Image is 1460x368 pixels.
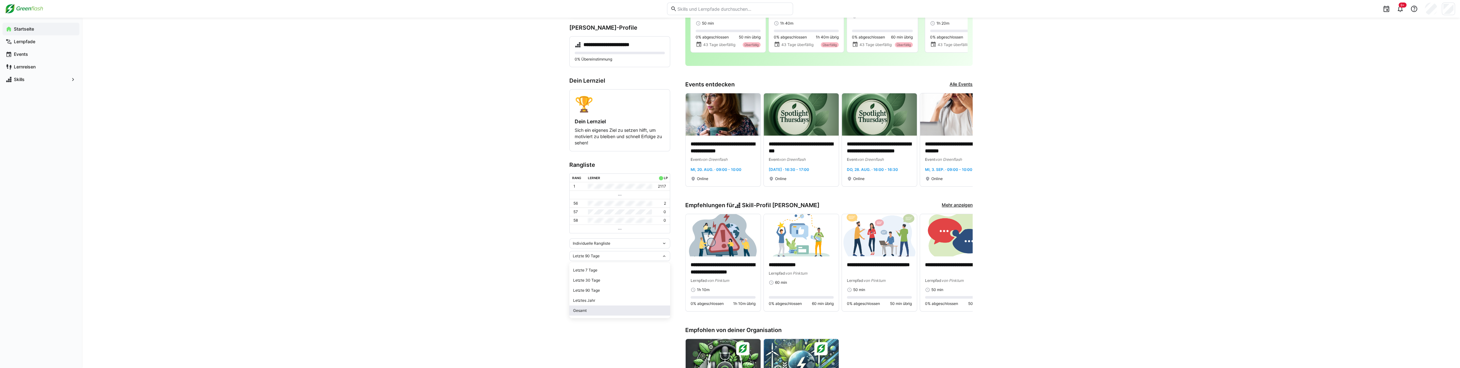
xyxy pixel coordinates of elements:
[588,176,600,180] div: Lerner
[658,184,666,189] p: 2117
[950,81,973,88] a: Alle Events
[573,268,666,273] div: Letzte 7 Tage
[920,93,995,136] img: image
[853,176,865,181] span: Online
[691,167,741,172] span: Mi, 20. Aug. · 09:00 - 10:00
[573,209,578,214] p: 57
[764,214,839,256] img: image
[575,127,665,146] p: Sich ein eigenes Ziel zu setzen hilft, um motiviert zu bleiben und schnell Erfolge zu sehen!
[701,157,727,162] span: von Greenflash
[891,35,913,40] span: 60 min übrig
[569,24,670,31] h3: [PERSON_NAME]-Profile
[821,42,839,47] div: Überfällig
[925,301,958,306] span: 0% abgeschlossen
[703,42,735,47] span: 43 Tage überfällig
[769,167,809,172] span: [DATE] · 16:30 - 17:00
[930,35,963,40] span: 0% abgeschlossen
[573,308,666,313] div: Gesamt
[691,278,707,283] span: Lernpfad
[890,301,912,306] span: 50 min übrig
[769,157,779,162] span: Event
[743,42,761,47] div: Überfällig
[569,161,670,168] h3: Rangliste
[842,214,917,256] img: image
[925,157,935,162] span: Event
[573,201,578,206] p: 56
[785,271,807,276] span: von Pinktum
[857,157,884,162] span: von Greenflash
[575,95,665,113] div: 🏆
[925,167,972,172] span: Mi, 3. Sep. · 09:00 - 10:00
[816,35,839,40] span: 1h 40m übrig
[573,184,575,189] p: 1
[685,327,973,334] h3: Empfohlen von deiner Organisation
[739,35,761,40] span: 50 min übrig
[685,81,735,88] h3: Events entdecken
[781,42,813,47] span: 43 Tage überfällig
[931,176,943,181] span: Online
[847,167,898,172] span: Do, 28. Aug. · 16:00 - 16:30
[733,301,756,306] span: 1h 10m übrig
[842,93,917,136] img: image
[847,278,863,283] span: Lernpfad
[852,35,885,40] span: 0% abgeschlossen
[664,201,666,206] p: 2
[677,6,790,12] input: Skills und Lernpfade durchsuchen…
[686,93,761,136] img: image
[572,176,581,180] div: Rang
[573,241,610,246] span: Individuelle Rangliste
[569,77,670,84] h3: Dein Lernziel
[938,42,970,47] span: 43 Tage überfällig
[696,35,729,40] span: 0% abgeschlossen
[742,202,819,209] span: Skill-Profil [PERSON_NAME]
[664,209,666,214] p: 0
[573,254,600,259] span: Letzte 90 Tage
[685,202,819,209] h3: Empfehlungen für
[942,202,973,209] a: Mehr anzeigen
[859,42,892,47] span: 43 Tage überfällig
[769,301,802,306] span: 0% abgeschlossen
[925,278,941,283] span: Lernpfad
[769,271,785,276] span: Lernpfad
[664,218,666,223] p: 0
[573,298,666,303] div: Letztes Jahr
[575,57,665,62] p: 0% Übereinstimmung
[573,278,666,283] div: Letzte 30 Tage
[775,176,786,181] span: Online
[941,278,963,283] span: von Pinktum
[686,214,761,256] img: image
[664,176,667,180] div: LP
[779,157,806,162] span: von Greenflash
[968,301,990,306] span: 50 min übrig
[931,287,943,292] span: 50 min
[702,21,714,26] span: 50 min
[775,280,787,285] span: 60 min
[691,301,724,306] span: 0% abgeschlossen
[707,278,729,283] span: von Pinktum
[853,287,865,292] span: 50 min
[936,21,949,26] span: 1h 20m
[847,157,857,162] span: Event
[920,214,995,256] img: image
[895,42,913,47] div: Überfällig
[847,301,880,306] span: 0% abgeschlossen
[575,118,665,125] h4: Dein Lernziel
[691,157,701,162] span: Event
[780,21,793,26] span: 1h 40m
[573,218,578,223] p: 58
[935,157,962,162] span: von Greenflash
[863,278,885,283] span: von Pinktum
[764,93,839,136] img: image
[697,287,710,292] span: 1h 10m
[812,301,834,306] span: 60 min übrig
[1400,3,1405,7] span: 9+
[774,35,807,40] span: 0% abgeschlossen
[697,176,708,181] span: Online
[573,288,666,293] div: Letzte 90 Tage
